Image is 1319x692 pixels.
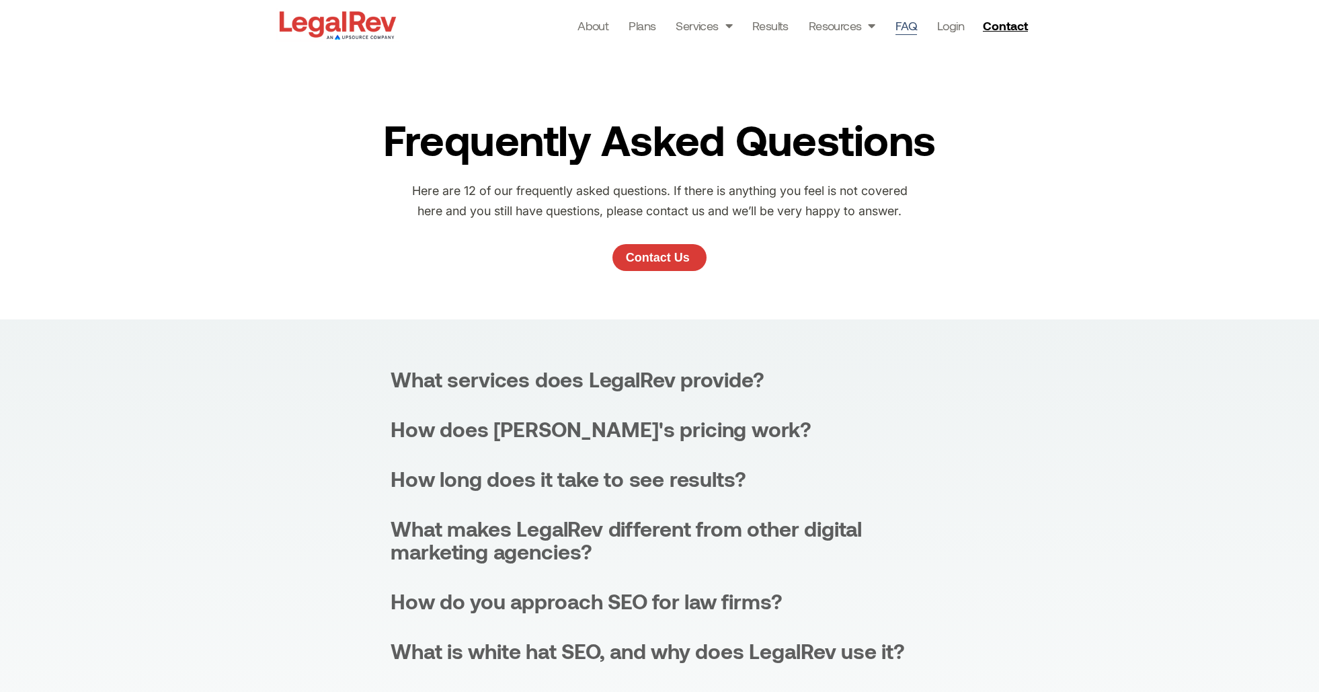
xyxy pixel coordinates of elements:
[391,467,746,490] div: How long does it take to see results?
[577,16,608,35] a: About
[895,16,917,35] a: FAQ
[391,418,811,440] div: How does [PERSON_NAME]'s pricing work?
[391,368,928,391] summary: What services does LegalRev provide?
[626,252,690,264] span: Contact Us
[612,244,707,271] a: Contact Us
[752,16,789,35] a: Results
[676,16,732,35] a: Services
[391,590,783,613] div: How do you approach SEO for law firms?
[391,418,928,440] summary: How does [PERSON_NAME]'s pricing work?
[391,517,928,563] summary: What makes LegalRev different from other digital marketing agencies?
[629,16,655,35] a: Plans
[391,640,928,662] summary: What is white hat SEO, and why does LegalRev use it?
[391,590,928,613] summary: How do you approach SEO for law firms?
[937,16,964,35] a: Login
[977,15,1037,36] a: Contact
[809,16,875,35] a: Resources
[377,111,943,167] h2: Frequently Asked Questions
[391,640,905,662] div: What is white hat SEO, and why does LegalRev use it?
[391,467,928,490] summary: How long does it take to see results?
[983,20,1028,32] span: Contact
[391,368,764,391] div: What services does LegalRev provide?
[577,16,964,35] nav: Menu
[407,181,912,221] p: Here are 12 of our frequently asked questions. If there is anything you feel is not covered here ...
